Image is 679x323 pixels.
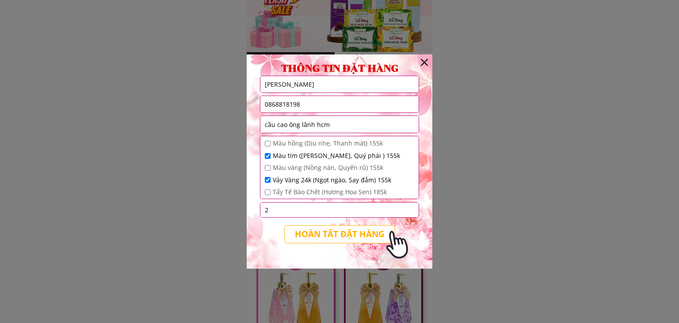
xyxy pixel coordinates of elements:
p: HOÀN TẤT ĐẶT HÀNG [284,225,394,242]
span: Màu hồng (Dịu nhẹ, Thanh mát) 155k [273,138,400,148]
input: Họ và Tên [263,76,416,92]
input: Số lượng [263,203,416,217]
span: Vảy Vàng 24k (Ngọt ngào, Say đắm) 155k [273,175,400,185]
input: Địa chỉ cũ chưa sáp nhập [263,116,416,133]
span: Màu tím ([PERSON_NAME], Quý phái ) 155k [273,151,400,161]
span: Tẩy Tế Bào Chết (Hương Hoa Sen) 185k [273,187,400,197]
input: Số điện thoại [263,96,416,112]
h3: THÔNG TIN ĐẶT HÀNG [268,61,411,76]
span: Màu vàng (Nồng nàn, Quyến rũ) 155k [273,163,400,173]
